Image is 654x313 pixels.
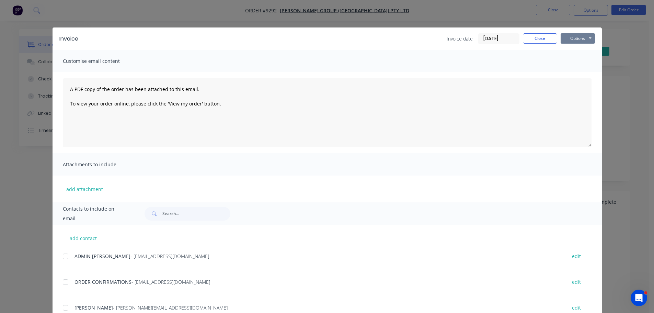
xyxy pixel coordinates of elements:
[74,304,113,311] span: [PERSON_NAME]
[63,56,138,66] span: Customise email content
[162,207,230,221] input: Search...
[631,290,647,306] iframe: Intercom live chat
[63,160,138,169] span: Attachments to include
[523,33,557,44] button: Close
[130,253,209,259] span: - [EMAIL_ADDRESS][DOMAIN_NAME]
[63,204,128,223] span: Contacts to include on email
[447,35,473,42] span: Invoice date
[568,251,585,261] button: edit
[63,233,104,243] button: add contact
[561,33,595,44] button: Options
[74,279,131,285] span: ORDER CONFIRMATIONS
[131,279,210,285] span: - [EMAIL_ADDRESS][DOMAIN_NAME]
[113,304,228,311] span: - [PERSON_NAME][EMAIL_ADDRESS][DOMAIN_NAME]
[74,253,130,259] span: ADMIN [PERSON_NAME]
[63,184,106,194] button: add attachment
[568,303,585,312] button: edit
[59,35,78,43] div: Invoice
[568,277,585,287] button: edit
[63,78,592,147] textarea: A PDF copy of the order has been attached to this email. To view your order online, please click ...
